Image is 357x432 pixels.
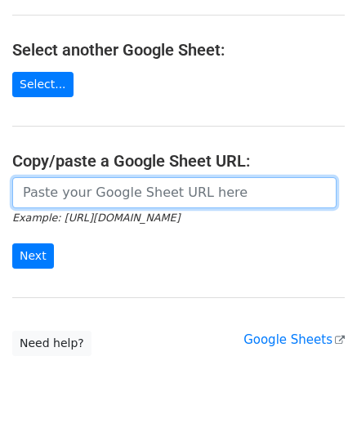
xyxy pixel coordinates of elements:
[12,243,54,269] input: Next
[12,72,74,97] a: Select...
[243,332,345,347] a: Google Sheets
[12,151,345,171] h4: Copy/paste a Google Sheet URL:
[12,40,345,60] h4: Select another Google Sheet:
[275,354,357,432] iframe: Chat Widget
[12,177,337,208] input: Paste your Google Sheet URL here
[12,331,91,356] a: Need help?
[12,212,180,224] small: Example: [URL][DOMAIN_NAME]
